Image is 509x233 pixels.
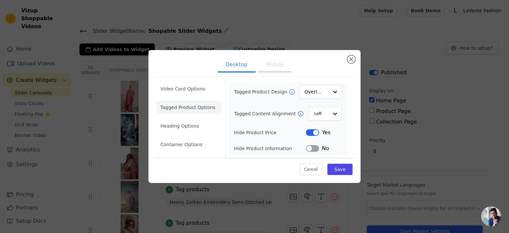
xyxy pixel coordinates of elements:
label: Tagged Product Design [234,88,288,95]
button: Close modal [347,55,355,63]
label: Hide Product Price [234,129,306,136]
li: Video Card Options [156,82,222,95]
li: Heading Options [156,119,222,133]
label: Tagged Content Alignment [234,110,297,117]
div: Open chat [481,206,501,226]
span: Yes [322,129,330,137]
button: Desktop [218,58,255,73]
label: Hide Product Information [234,145,306,152]
li: Container Options [156,138,222,151]
button: Mobile [258,58,291,73]
button: Cancel [300,164,322,175]
span: No [322,145,329,152]
button: Save [327,164,353,175]
li: Tagged Product Options [156,101,222,114]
